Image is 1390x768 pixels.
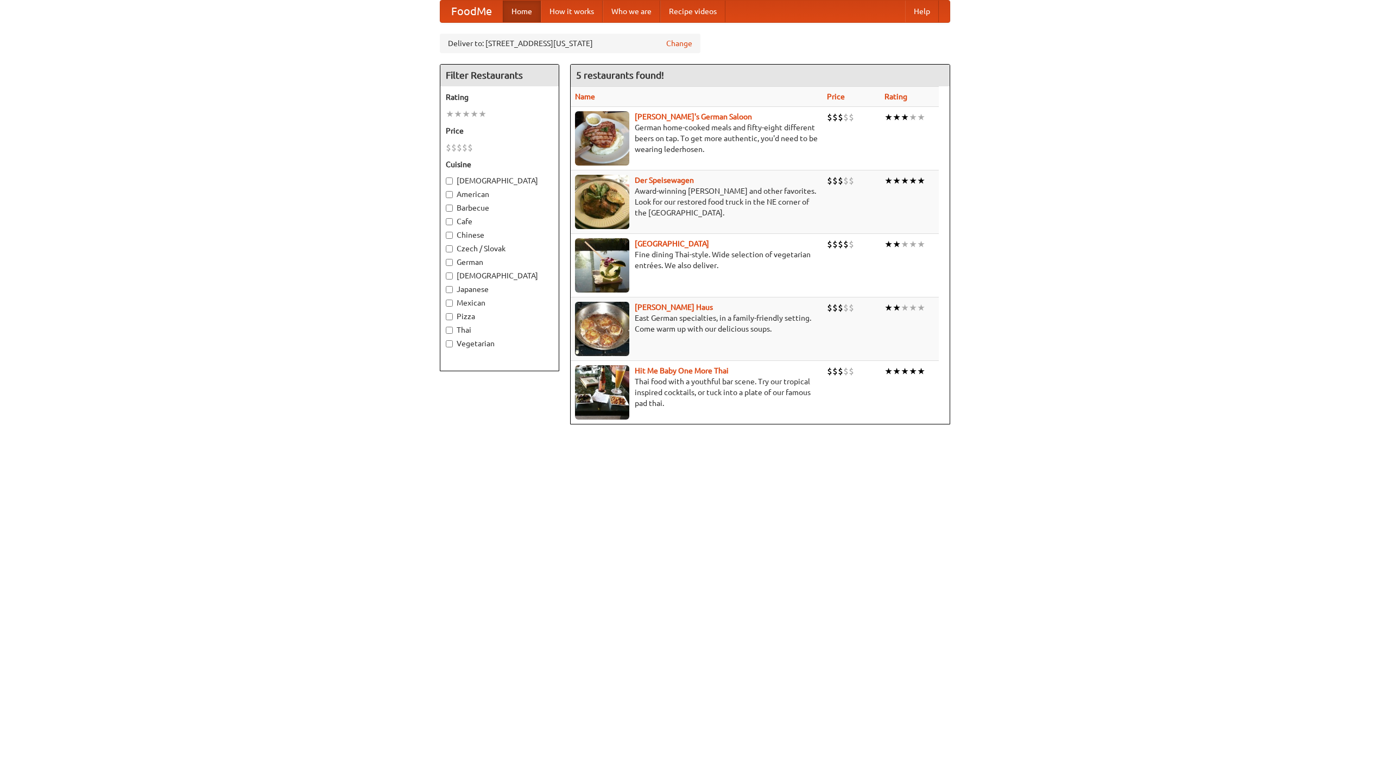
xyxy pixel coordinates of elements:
label: [DEMOGRAPHIC_DATA] [446,270,553,281]
li: ★ [893,111,901,123]
label: Japanese [446,284,553,295]
label: Cafe [446,216,553,227]
li: ★ [901,238,909,250]
li: ★ [917,175,925,187]
a: Recipe videos [660,1,725,22]
li: ★ [884,302,893,314]
input: Chinese [446,232,453,239]
li: ★ [901,365,909,377]
li: $ [827,111,832,123]
li: $ [832,175,838,187]
li: ★ [909,111,917,123]
a: FoodMe [440,1,503,22]
a: How it works [541,1,603,22]
li: $ [832,365,838,377]
img: esthers.jpg [575,111,629,166]
li: ★ [917,302,925,314]
a: Help [905,1,939,22]
label: German [446,257,553,268]
input: Mexican [446,300,453,307]
li: ★ [901,111,909,123]
a: Name [575,92,595,101]
p: German home-cooked meals and fifty-eight different beers on tap. To get more authentic, you'd nee... [575,122,818,155]
li: ★ [470,108,478,120]
li: $ [843,238,849,250]
li: ★ [454,108,462,120]
input: Barbecue [446,205,453,212]
a: Rating [884,92,907,101]
li: ★ [917,365,925,377]
a: [GEOGRAPHIC_DATA] [635,239,709,248]
li: $ [838,111,843,123]
li: ★ [917,111,925,123]
label: Vegetarian [446,338,553,349]
label: American [446,189,553,200]
p: East German specialties, in a family-friendly setting. Come warm up with our delicious soups. [575,313,818,334]
li: $ [827,238,832,250]
h5: Rating [446,92,553,103]
li: ★ [893,175,901,187]
label: Thai [446,325,553,335]
a: Hit Me Baby One More Thai [635,366,729,375]
label: Czech / Slovak [446,243,553,254]
input: Czech / Slovak [446,245,453,252]
li: ★ [893,365,901,377]
p: Fine dining Thai-style. Wide selection of vegetarian entrées. We also deliver. [575,249,818,271]
input: Japanese [446,286,453,293]
li: $ [843,175,849,187]
h4: Filter Restaurants [440,65,559,86]
a: Price [827,92,845,101]
div: Deliver to: [STREET_ADDRESS][US_STATE] [440,34,700,53]
li: ★ [884,111,893,123]
li: $ [451,142,457,154]
a: Change [666,38,692,49]
li: ★ [462,108,470,120]
li: $ [849,111,854,123]
li: $ [843,302,849,314]
img: babythai.jpg [575,365,629,420]
h5: Cuisine [446,159,553,170]
li: $ [832,302,838,314]
input: German [446,259,453,266]
input: American [446,191,453,198]
li: ★ [884,238,893,250]
li: $ [446,142,451,154]
li: $ [849,238,854,250]
li: ★ [917,238,925,250]
input: Thai [446,327,453,334]
li: $ [467,142,473,154]
label: Pizza [446,311,553,322]
li: ★ [884,365,893,377]
li: ★ [478,108,486,120]
li: ★ [909,175,917,187]
li: $ [849,175,854,187]
li: $ [832,111,838,123]
li: ★ [901,175,909,187]
li: $ [849,302,854,314]
input: Vegetarian [446,340,453,347]
label: Barbecue [446,202,553,213]
img: satay.jpg [575,238,629,293]
li: $ [838,238,843,250]
p: Thai food with a youthful bar scene. Try our tropical inspired cocktails, or tuck into a plate of... [575,376,818,409]
li: $ [827,365,832,377]
h5: Price [446,125,553,136]
li: $ [849,365,854,377]
img: kohlhaus.jpg [575,302,629,356]
label: [DEMOGRAPHIC_DATA] [446,175,553,186]
li: ★ [909,238,917,250]
li: ★ [446,108,454,120]
li: ★ [884,175,893,187]
li: $ [838,365,843,377]
li: ★ [909,365,917,377]
input: Pizza [446,313,453,320]
li: $ [462,142,467,154]
img: speisewagen.jpg [575,175,629,229]
li: $ [843,111,849,123]
b: [PERSON_NAME]'s German Saloon [635,112,752,121]
li: $ [843,365,849,377]
li: $ [832,238,838,250]
a: [PERSON_NAME] Haus [635,303,713,312]
li: ★ [893,302,901,314]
